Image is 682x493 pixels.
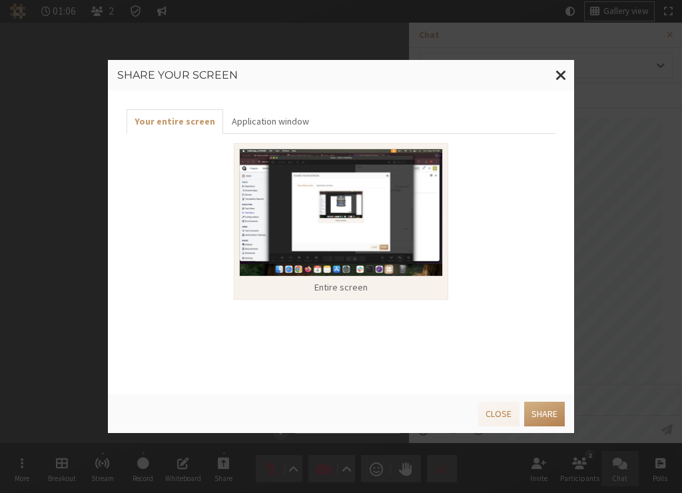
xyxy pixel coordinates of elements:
div: Entire screen [239,280,443,294]
button: Share [524,402,565,426]
button: Close [478,402,519,426]
button: Application window [223,109,316,134]
button: Your entire screen [127,109,223,134]
h3: Share your screen [117,69,565,81]
img: e21tePKUPNkAAAAASUVORK5CYII= [239,149,443,277]
button: Close modal [548,60,574,91]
